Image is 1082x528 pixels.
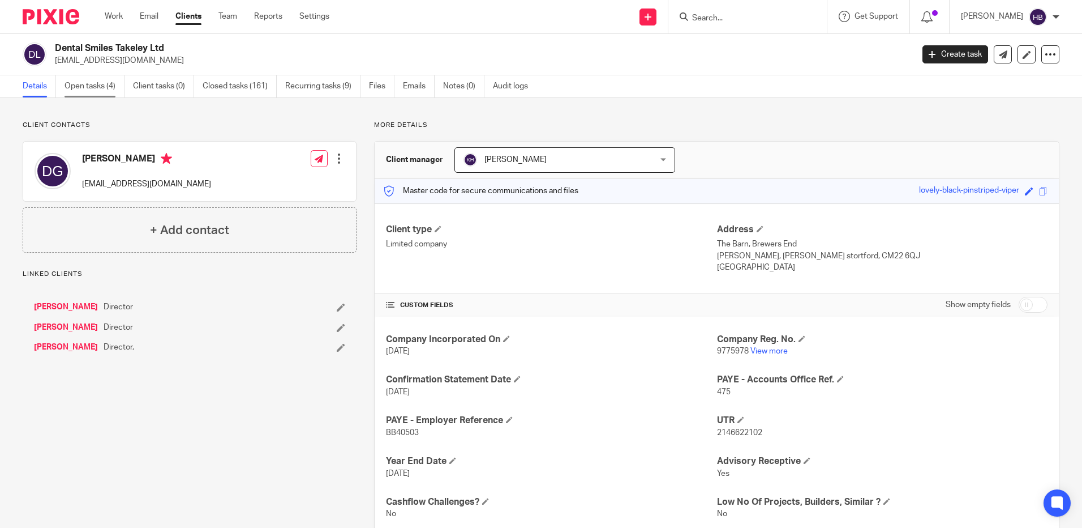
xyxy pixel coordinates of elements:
input: Search [691,14,793,24]
img: svg%3E [1029,8,1047,26]
a: Email [140,11,158,22]
a: Work [105,11,123,22]
p: [GEOGRAPHIC_DATA] [717,262,1047,273]
div: lovely-black-pinstriped-viper [919,185,1019,198]
a: Audit logs [493,75,536,97]
a: Notes (0) [443,75,484,97]
img: svg%3E [35,153,71,189]
span: 475 [717,388,731,396]
span: No [386,510,396,518]
span: [DATE] [386,347,410,355]
a: Clients [175,11,201,22]
a: Create task [922,45,988,63]
a: Open tasks (4) [65,75,124,97]
img: Pixie [23,9,79,24]
span: [DATE] [386,470,410,478]
h3: Client manager [386,154,443,165]
span: [PERSON_NAME] [484,156,547,164]
label: Show empty fields [946,299,1011,310]
span: Director [104,301,133,313]
a: Recurring tasks (9) [285,75,360,97]
span: [DATE] [386,388,410,396]
h4: Client type [386,224,716,236]
p: Client contacts [23,121,357,130]
a: [PERSON_NAME] [34,301,98,313]
p: Limited company [386,239,716,250]
a: Settings [299,11,329,22]
span: 9775978 [717,347,749,355]
p: [PERSON_NAME], [PERSON_NAME] stortford, CM22 6QJ [717,250,1047,262]
img: svg%3E [23,42,46,66]
a: [PERSON_NAME] [34,322,98,333]
a: View more [750,347,788,355]
h4: Address [717,224,1047,236]
a: Closed tasks (161) [203,75,277,97]
h4: Company Incorporated On [386,334,716,346]
a: Reports [254,11,282,22]
h4: Company Reg. No. [717,334,1047,346]
h4: Cashflow Challenges? [386,496,716,508]
h4: Low No Of Projects, Builders, Similar ? [717,496,1047,508]
h4: Advisory Receptive [717,455,1047,467]
h4: [PERSON_NAME] [82,153,211,167]
p: More details [374,121,1059,130]
a: [PERSON_NAME] [34,342,98,353]
a: Emails [403,75,435,97]
h4: Year End Date [386,455,716,467]
p: [EMAIL_ADDRESS][DOMAIN_NAME] [82,178,211,190]
h4: UTR [717,415,1047,427]
p: [PERSON_NAME] [961,11,1023,22]
span: 2146622102 [717,429,762,437]
p: [EMAIL_ADDRESS][DOMAIN_NAME] [55,55,905,66]
h2: Dental Smiles Takeley Ltd [55,42,735,54]
span: No [717,510,727,518]
h4: CUSTOM FIELDS [386,301,716,310]
a: Client tasks (0) [133,75,194,97]
span: Get Support [855,12,898,20]
i: Primary [161,153,172,164]
span: Director [104,322,133,333]
a: Details [23,75,56,97]
img: svg%3E [463,153,477,167]
p: Master code for secure communications and files [383,185,578,197]
h4: PAYE - Employer Reference [386,415,716,427]
p: Linked clients [23,270,357,279]
a: Team [218,11,237,22]
h4: PAYE - Accounts Office Ref. [717,374,1047,386]
span: BB40503 [386,429,419,437]
span: Director, [104,342,134,353]
h4: Confirmation Statement Date [386,374,716,386]
span: Yes [717,470,729,478]
p: The Barn, Brewers End [717,239,1047,250]
a: Files [369,75,394,97]
h4: + Add contact [150,222,229,239]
